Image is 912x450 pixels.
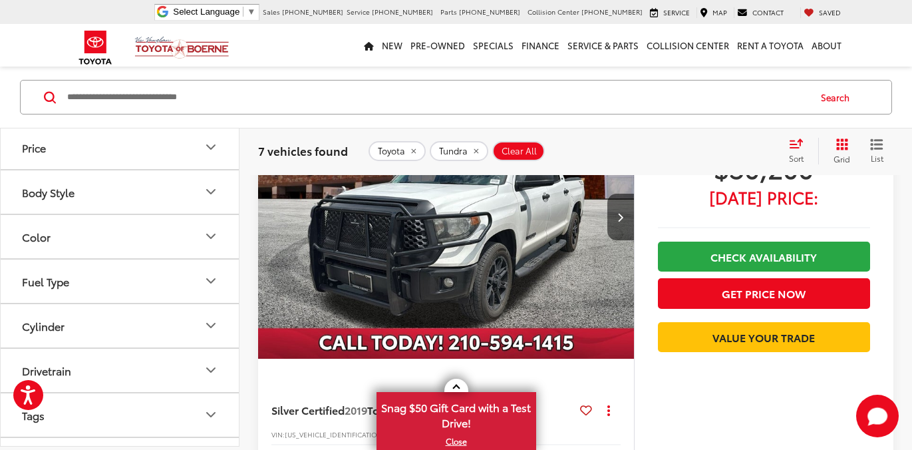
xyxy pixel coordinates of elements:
[369,141,426,161] button: remove Toyota
[360,24,378,67] a: Home
[66,81,808,113] input: Search by Make, Model, or Keyword
[271,429,285,439] span: VIN:
[469,24,518,67] a: Specials
[819,7,841,17] span: Saved
[263,7,280,17] span: Sales
[203,273,219,289] div: Fuel Type
[808,81,869,114] button: Search
[459,7,520,17] span: [PHONE_NUMBER]
[257,76,635,359] img: 2019 Toyota Tundra SR5
[367,402,439,417] span: Toyota Tundra
[647,7,693,18] a: Service
[658,190,870,204] span: [DATE] Price:
[257,76,635,358] a: 2019 Toyota Tundra SR52019 Toyota Tundra SR52019 Toyota Tundra SR52019 Toyota Tundra SR5
[257,76,635,358] div: 2019 Toyota Tundra SR5 0
[658,242,870,272] a: Check Availability
[658,278,870,308] button: Get Price Now
[752,7,784,17] span: Contact
[22,364,71,377] div: Drivetrain
[834,153,850,164] span: Grid
[271,402,345,417] span: Silver Certified
[440,7,457,17] span: Parts
[528,7,579,17] span: Collision Center
[607,194,634,240] button: Next image
[658,322,870,352] a: Value Your Trade
[378,24,406,67] a: New
[581,7,643,17] span: [PHONE_NUMBER]
[22,141,46,154] div: Price
[203,228,219,244] div: Color
[439,146,468,156] span: Tundra
[1,215,240,258] button: ColorColor
[271,403,575,417] a: Silver Certified2019Toyota TundraSR5
[372,7,433,17] span: [PHONE_NUMBER]
[430,141,488,161] button: remove Tundra
[406,24,469,67] a: Pre-Owned
[22,320,65,332] div: Cylinder
[856,395,899,437] svg: Start Chat
[712,7,727,17] span: Map
[22,409,45,421] div: Tags
[203,139,219,155] div: Price
[1,393,240,437] button: TagsTags
[1,349,240,392] button: DrivetrainDrivetrain
[1,126,240,169] button: PricePrice
[658,150,870,184] span: $30,200
[800,7,844,18] a: My Saved Vehicles
[378,146,405,156] span: Toyota
[733,24,808,67] a: Rent a Toyota
[203,362,219,378] div: Drivetrain
[22,186,75,198] div: Body Style
[696,7,730,18] a: Map
[808,24,845,67] a: About
[173,7,255,17] a: Select Language​
[71,26,120,69] img: Toyota
[173,7,239,17] span: Select Language
[285,429,416,439] span: [US_VEHICLE_IDENTIFICATION_NUMBER]
[203,318,219,334] div: Cylinder
[856,395,899,437] button: Toggle Chat Window
[1,304,240,347] button: CylinderCylinder
[818,138,860,164] button: Grid View
[607,405,610,415] span: dropdown dots
[203,407,219,423] div: Tags
[347,7,370,17] span: Service
[378,393,535,434] span: Snag $50 Gift Card with a Test Drive!
[247,7,255,17] span: ▼
[643,24,733,67] a: Collision Center
[597,399,621,422] button: Actions
[492,141,545,161] button: Clear All
[282,7,343,17] span: [PHONE_NUMBER]
[860,138,893,164] button: List View
[1,170,240,214] button: Body StyleBody Style
[518,24,563,67] a: Finance
[789,152,804,164] span: Sort
[563,24,643,67] a: Service & Parts: Opens in a new tab
[345,402,367,417] span: 2019
[22,275,69,288] div: Fuel Type
[1,260,240,303] button: Fuel TypeFuel Type
[134,36,229,59] img: Vic Vaughan Toyota of Boerne
[782,138,818,164] button: Select sort value
[258,142,348,158] span: 7 vehicles found
[734,7,787,18] a: Contact
[22,230,51,243] div: Color
[870,152,883,164] span: List
[663,7,690,17] span: Service
[502,146,537,156] span: Clear All
[203,184,219,200] div: Body Style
